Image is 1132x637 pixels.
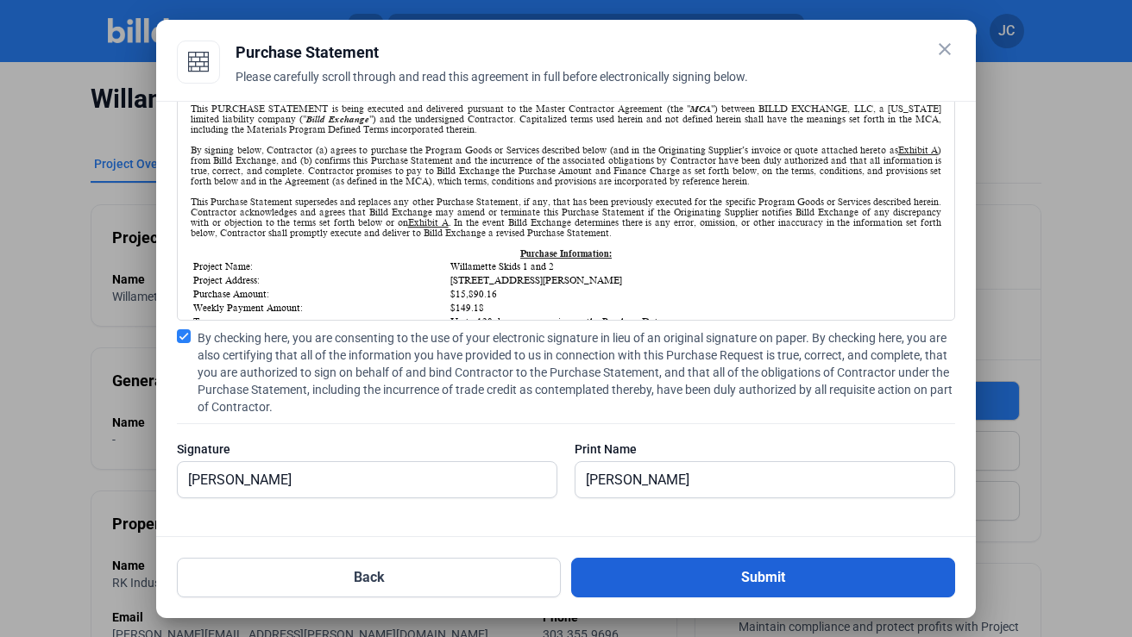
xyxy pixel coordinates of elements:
[236,41,955,65] div: Purchase Statement
[575,440,955,458] div: Print Name
[236,68,955,106] div: Please carefully scroll through and read this agreement in full before electronically signing below.
[690,103,711,114] i: MCA
[898,145,938,155] u: Exhibit A
[177,558,561,597] button: Back
[450,260,940,272] td: Willamette Skids 1 and 2
[575,462,935,497] input: Print Name
[191,103,941,134] div: This PURCHASE STATEMENT is being executed and delivered pursuant to the Master Contractor Agreeme...
[408,217,449,228] u: Exhibit A
[450,302,940,314] td: $149.18
[191,197,941,238] div: This Purchase Statement supersedes and replaces any other Purchase Statement, if any, that has be...
[191,145,941,186] div: By signing below, Contractor (a) agrees to purchase the Program Goods or Services described below...
[520,248,612,259] u: Purchase Information:
[934,39,955,59] mat-icon: close
[192,260,448,272] td: Project Name:
[450,274,940,286] td: [STREET_ADDRESS][PERSON_NAME]
[192,274,448,286] td: Project Address:
[450,288,940,300] td: $15,890.16
[450,315,940,328] td: Up to 120 days, commencing on the Purchase Date
[192,288,448,300] td: Purchase Amount:
[571,558,955,597] button: Submit
[198,329,955,415] span: By checking here, you are consenting to the use of your electronic signature in lieu of an origin...
[192,302,448,314] td: Weekly Payment Amount:
[192,315,448,328] td: Term:
[306,114,369,124] i: Billd Exchange
[178,462,538,497] input: Signature
[177,440,557,458] div: Signature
